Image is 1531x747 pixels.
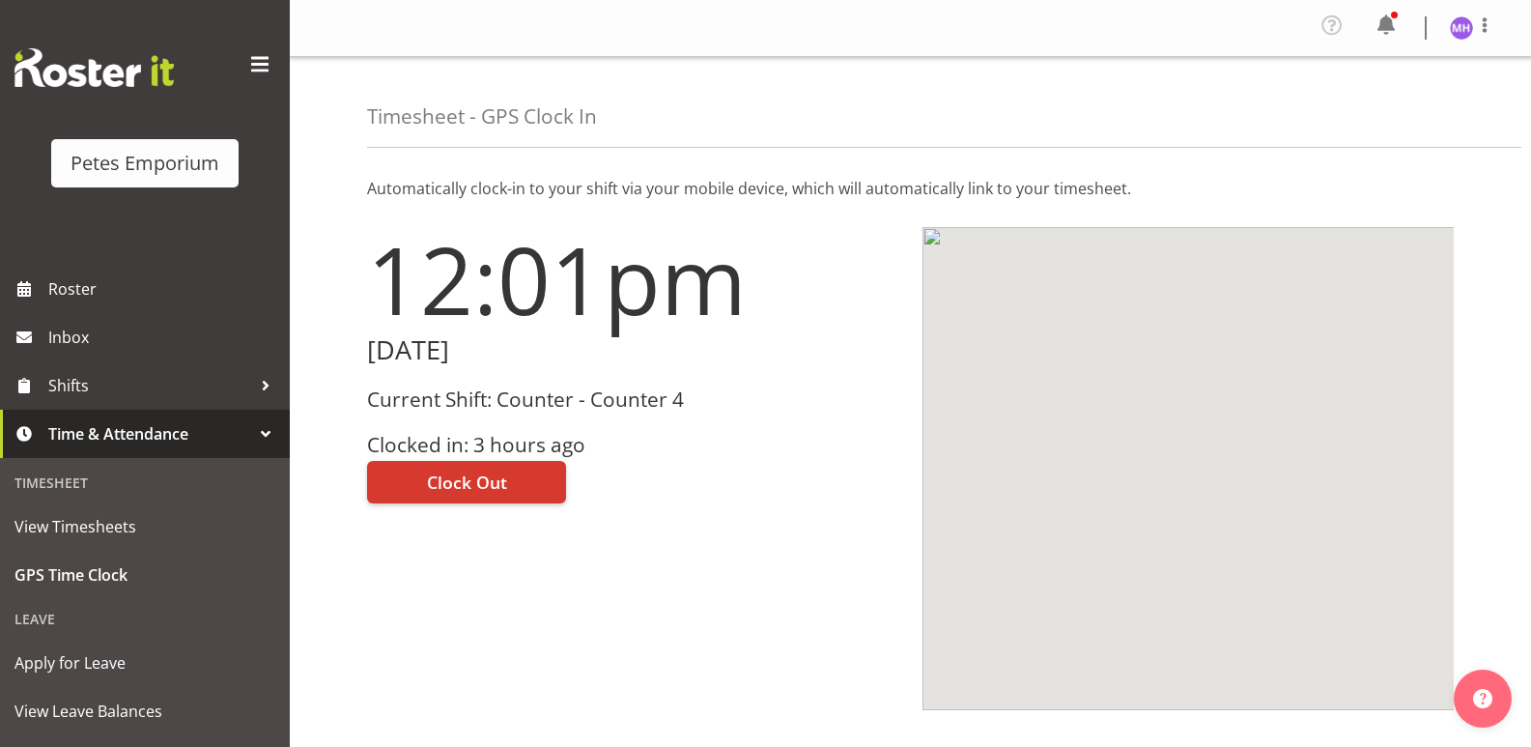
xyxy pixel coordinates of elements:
a: GPS Time Clock [5,551,285,599]
p: Automatically clock-in to your shift via your mobile device, which will automatically link to you... [367,177,1454,200]
div: Timesheet [5,463,285,503]
span: Roster [48,274,280,303]
span: View Timesheets [14,512,275,541]
a: View Leave Balances [5,687,285,735]
a: Apply for Leave [5,639,285,687]
button: Clock Out [367,461,566,503]
h3: Clocked in: 3 hours ago [367,434,899,456]
h3: Current Shift: Counter - Counter 4 [367,388,899,411]
a: View Timesheets [5,503,285,551]
span: Clock Out [427,470,507,495]
h2: [DATE] [367,335,899,365]
div: Petes Emporium [71,149,219,178]
span: GPS Time Clock [14,560,275,589]
img: Rosterit website logo [14,48,174,87]
span: View Leave Balances [14,697,275,726]
h1: 12:01pm [367,227,899,331]
span: Apply for Leave [14,648,275,677]
span: Inbox [48,323,280,352]
h4: Timesheet - GPS Clock In [367,105,597,128]
img: help-xxl-2.png [1473,689,1492,708]
span: Shifts [48,371,251,400]
img: mackenzie-halford4471.jpg [1450,16,1473,40]
span: Time & Attendance [48,419,251,448]
div: Leave [5,599,285,639]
